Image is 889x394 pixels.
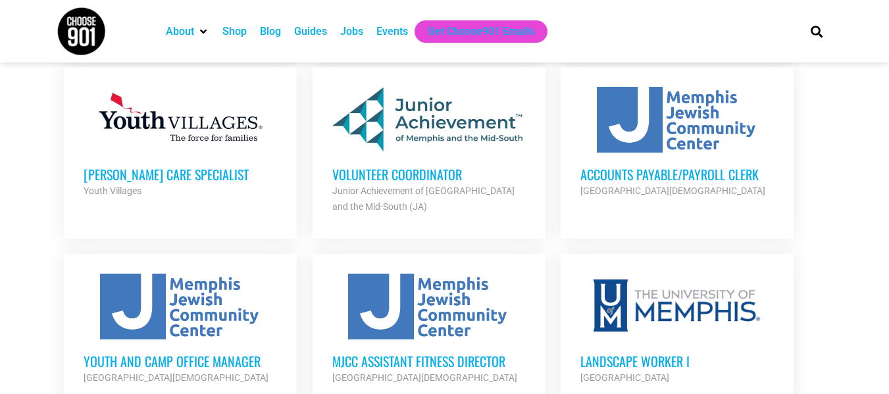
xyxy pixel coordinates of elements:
[159,20,216,43] div: About
[84,353,277,370] h3: Youth and Camp Office Manager
[580,372,669,383] strong: [GEOGRAPHIC_DATA]
[166,24,194,39] a: About
[222,24,247,39] a: Shop
[332,185,515,212] strong: Junior Achievement of [GEOGRAPHIC_DATA] and the Mid-South (JA)
[332,353,526,370] h3: MJCC Assistant Fitness Director
[376,24,408,39] a: Events
[428,24,534,39] a: Get Choose901 Emails
[580,353,774,370] h3: Landscape Worker I
[260,24,281,39] a: Blog
[84,372,268,383] strong: [GEOGRAPHIC_DATA][DEMOGRAPHIC_DATA]
[313,67,546,234] a: Volunteer Coordinator Junior Achievement of [GEOGRAPHIC_DATA] and the Mid-South (JA)
[64,67,297,218] a: [PERSON_NAME] Care Specialist Youth Villages
[340,24,363,39] a: Jobs
[580,185,765,196] strong: [GEOGRAPHIC_DATA][DEMOGRAPHIC_DATA]
[159,20,788,43] nav: Main nav
[561,67,794,218] a: Accounts Payable/Payroll Clerk [GEOGRAPHIC_DATA][DEMOGRAPHIC_DATA]
[84,166,277,183] h3: [PERSON_NAME] Care Specialist
[294,24,327,39] a: Guides
[332,372,517,383] strong: [GEOGRAPHIC_DATA][DEMOGRAPHIC_DATA]
[84,185,141,196] strong: Youth Villages
[580,166,774,183] h3: Accounts Payable/Payroll Clerk
[332,166,526,183] h3: Volunteer Coordinator
[805,20,827,42] div: Search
